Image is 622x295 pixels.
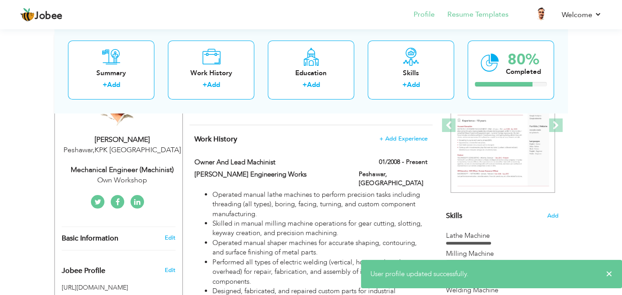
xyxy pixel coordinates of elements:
[62,165,182,175] div: Mechanical Engineer (Machinist)
[606,269,613,278] span: ×
[62,267,105,275] span: Jobee Profile
[547,212,559,220] span: Add
[212,238,428,258] li: Operated manual shaper machines for accurate shaping, contouring, and surface finishing of metal ...
[359,170,428,188] label: Peshawar, [GEOGRAPHIC_DATA]
[407,81,420,90] a: Add
[375,68,447,78] div: Skills
[194,135,428,144] h4: This helps to show the companies you have worked for.
[307,81,320,90] a: Add
[55,257,182,280] div: Enhance your career by creating a custom URL for your Jobee public profile.
[212,219,428,238] li: Skilled in manual milling machine operations for gear cutting, slotting, keyway creation, and pre...
[194,158,346,167] label: Owner and Lead Machinist
[165,234,176,242] a: Edit
[446,231,559,241] div: Lathe Machine
[402,81,407,90] label: +
[20,8,35,22] img: jobee.io
[275,68,347,78] div: Education
[562,9,602,20] a: Welcome
[194,134,237,144] span: Work History
[302,81,307,90] label: +
[175,68,247,78] div: Work History
[75,68,147,78] div: Summary
[62,135,182,145] div: [PERSON_NAME]
[62,145,182,155] div: Peshawar KPK [GEOGRAPHIC_DATA]
[379,136,428,142] span: + Add Experience
[103,81,107,90] label: +
[62,175,182,186] div: Own Workshop
[447,9,509,20] a: Resume Templates
[35,11,63,21] span: Jobee
[212,258,428,286] li: Performed all types of electric welding (vertical, horizontal, and overhead) for repair, fabricat...
[506,52,541,67] div: 80%
[506,67,541,77] div: Completed
[212,190,428,219] li: Operated manual lathe machines to perform precision tasks including threading (all types), boring...
[446,249,559,259] div: Milling Machine
[62,235,118,243] span: Basic Information
[446,211,462,221] span: Skills
[165,266,176,274] span: Edit
[207,81,220,90] a: Add
[446,286,559,295] div: Welding Machine
[414,9,435,20] a: Profile
[370,269,469,278] span: User profile updated successfully.
[379,158,428,167] label: 01/2008 - Present
[194,170,346,179] label: [PERSON_NAME] Engineering Works
[107,81,120,90] a: Add
[93,145,95,155] span: ,
[20,8,63,22] a: Jobee
[203,81,207,90] label: +
[534,7,548,21] img: Profile Img
[62,284,176,291] h5: [URL][DOMAIN_NAME]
